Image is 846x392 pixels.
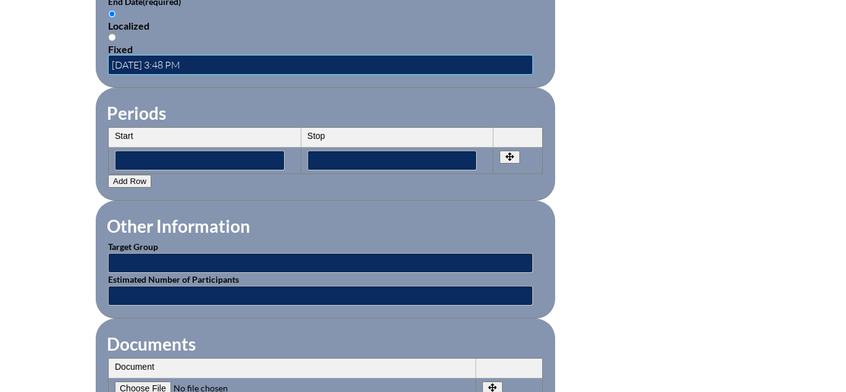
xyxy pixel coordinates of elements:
[108,274,239,285] label: Estimated Number of Participants
[301,128,494,148] th: Stop
[108,20,543,31] div: Localized
[108,10,116,18] input: Localized
[106,215,251,236] legend: Other Information
[108,33,116,41] input: Fixed
[109,359,476,378] th: Document
[109,128,301,148] th: Start
[108,43,543,55] div: Fixed
[108,241,158,252] label: Target Group
[108,175,151,188] button: Add Row
[106,333,197,354] legend: Documents
[106,102,167,123] legend: Periods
